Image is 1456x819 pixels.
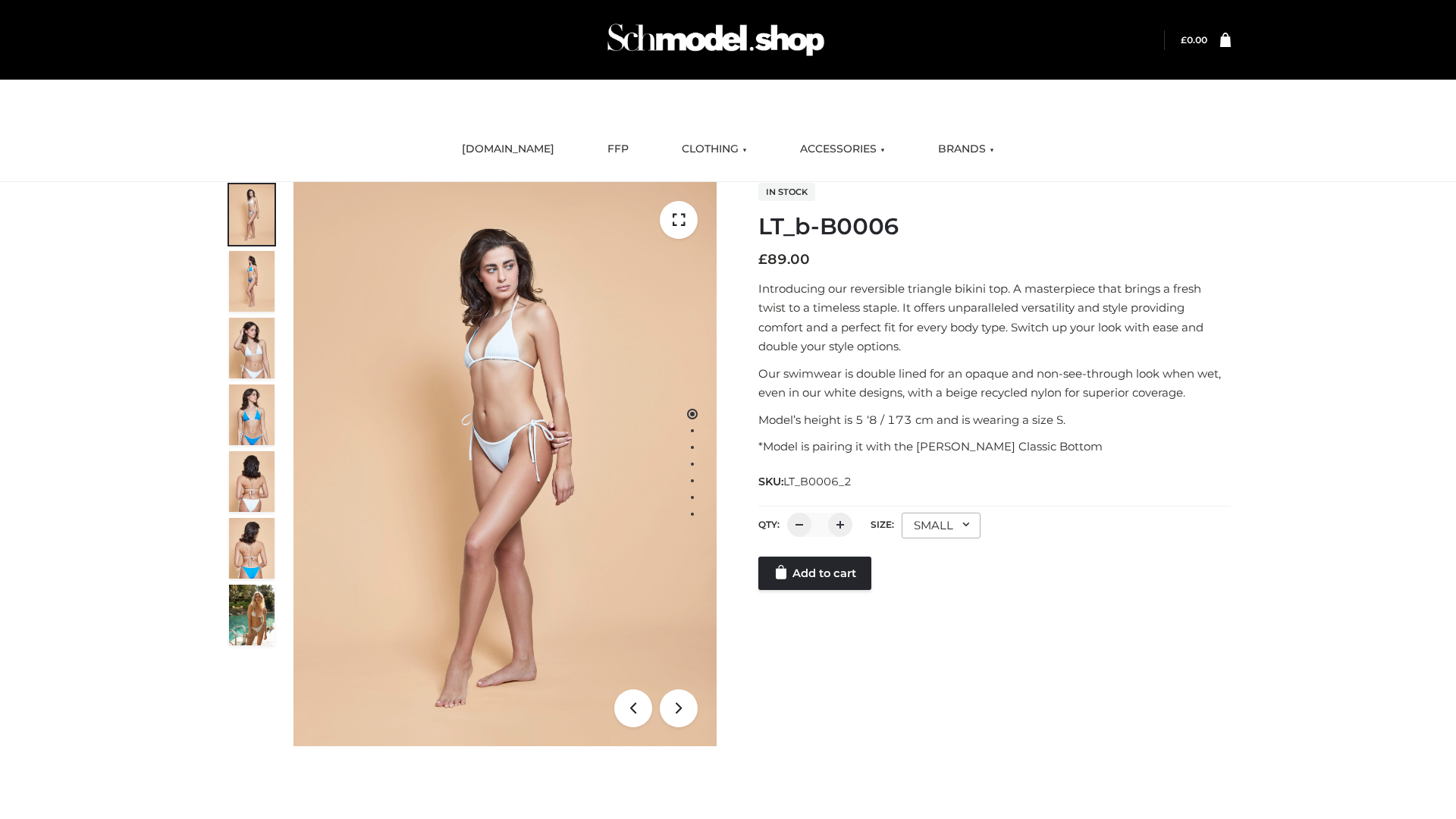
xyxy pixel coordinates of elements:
[450,133,566,166] a: [DOMAIN_NAME]
[229,384,275,445] img: ArielClassicBikiniTop_CloudNine_AzureSky_OW114ECO_4-scaled.jpg
[229,585,275,645] img: Arieltop_CloudNine_AzureSky2.jpg
[758,472,853,491] span: SKU:
[758,279,1231,356] p: Introducing our reversible triangle bikini top. A masterpiece that brings a fresh twist to a time...
[758,251,810,268] bdi: 89.00
[602,10,830,70] img: Schmodel Admin 964
[293,182,717,746] img: LT_b-B0006
[1181,34,1207,45] a: £0.00
[1181,34,1207,45] bdi: 0.00
[758,183,815,201] span: In stock
[229,184,275,245] img: ArielClassicBikiniTop_CloudNine_AzureSky_OW114ECO_1-scaled.jpg
[758,213,1231,240] h1: LT_b-B0006
[670,133,758,166] a: CLOTHING
[229,451,275,512] img: ArielClassicBikiniTop_CloudNine_AzureSky_OW114ECO_7-scaled.jpg
[596,133,640,166] a: FFP
[758,410,1231,430] p: Model’s height is 5 ‘8 / 173 cm and is wearing a size S.
[229,318,275,378] img: ArielClassicBikiniTop_CloudNine_AzureSky_OW114ECO_3-scaled.jpg
[758,519,780,530] label: QTY:
[229,251,275,312] img: ArielClassicBikiniTop_CloudNine_AzureSky_OW114ECO_2-scaled.jpg
[229,518,275,579] img: ArielClassicBikiniTop_CloudNine_AzureSky_OW114ECO_8-scaled.jpg
[789,133,896,166] a: ACCESSORIES
[758,251,767,268] span: £
[758,437,1231,457] p: *Model is pairing it with the [PERSON_NAME] Classic Bottom
[758,364,1231,403] p: Our swimwear is double lined for an opaque and non-see-through look when wet, even in our white d...
[927,133,1006,166] a: BRANDS
[758,557,871,590] a: Add to cart
[902,513,981,538] div: SMALL
[783,475,852,488] span: LT_B0006_2
[871,519,894,530] label: Size:
[1181,34,1187,45] span: £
